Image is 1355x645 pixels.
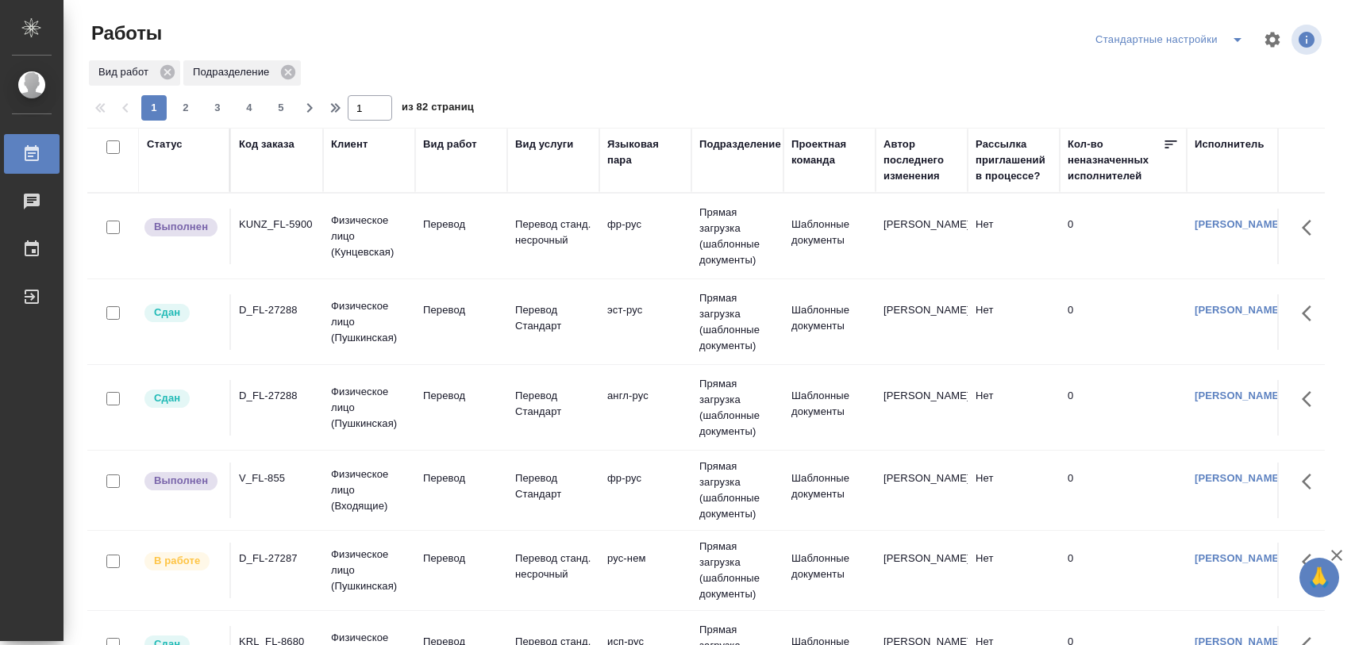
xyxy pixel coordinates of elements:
[1195,136,1265,152] div: Исполнитель
[515,302,591,334] p: Перевод Стандарт
[98,64,154,80] p: Вид работ
[331,213,407,260] p: Физическое лицо (Кунцевская)
[783,380,876,436] td: Шаблонные документы
[691,197,783,276] td: Прямая загрузка (шаблонные документы)
[1195,552,1283,564] a: [PERSON_NAME]
[331,466,407,514] p: Физическое лицо (Входящие)
[1291,25,1325,55] span: Посмотреть информацию
[883,136,960,184] div: Автор последнего изменения
[599,380,691,436] td: англ-рус
[515,388,591,420] p: Перевод Стандарт
[268,95,294,121] button: 5
[515,470,591,502] p: Перевод Стандарт
[968,463,1060,518] td: Нет
[423,470,499,486] p: Перевод
[599,463,691,518] td: фр-рус
[402,98,474,121] span: из 82 страниц
[143,302,221,324] div: Менеджер проверил работу исполнителя, передает ее на следующий этап
[599,294,691,350] td: эст-рус
[1060,463,1187,518] td: 0
[968,543,1060,598] td: Нет
[968,209,1060,264] td: Нет
[173,100,198,116] span: 2
[599,543,691,598] td: рус-нем
[515,551,591,582] p: Перевод станд. несрочный
[607,136,683,168] div: Языковая пара
[1292,463,1330,501] button: Здесь прячутся важные кнопки
[515,136,574,152] div: Вид услуги
[239,302,315,318] div: D_FL-27288
[239,217,315,232] div: KUNZ_FL-5900
[1060,209,1187,264] td: 0
[1060,543,1187,598] td: 0
[691,451,783,530] td: Прямая загрузка (шаблонные документы)
[154,219,208,235] p: Выполнен
[691,282,783,362] td: Прямая загрузка (шаблонные документы)
[783,294,876,350] td: Шаблонные документы
[183,60,301,86] div: Подразделение
[1068,136,1163,184] div: Кол-во неназначенных исполнителей
[976,136,1052,184] div: Рассылка приглашений в процессе?
[89,60,180,86] div: Вид работ
[331,547,407,594] p: Физическое лицо (Пушкинская)
[423,388,499,404] p: Перевод
[423,217,499,232] p: Перевод
[154,390,180,406] p: Сдан
[1195,218,1283,230] a: [PERSON_NAME]
[1060,294,1187,350] td: 0
[143,388,221,409] div: Менеджер проверил работу исполнителя, передает ее на следующий этап
[331,136,368,152] div: Клиент
[143,470,221,492] div: Исполнитель завершил работу
[423,302,499,318] p: Перевод
[205,95,230,121] button: 3
[876,294,968,350] td: [PERSON_NAME]
[783,209,876,264] td: Шаблонные документы
[1306,561,1333,594] span: 🙏
[876,209,968,264] td: [PERSON_NAME]
[154,553,200,569] p: В работе
[876,380,968,436] td: [PERSON_NAME]
[331,298,407,346] p: Физическое лицо (Пушкинская)
[968,380,1060,436] td: Нет
[239,136,294,152] div: Код заказа
[1292,294,1330,332] button: Здесь прячутся важные кнопки
[173,95,198,121] button: 2
[143,217,221,238] div: Исполнитель завершил работу
[783,543,876,598] td: Шаблонные документы
[1292,209,1330,247] button: Здесь прячутся важные кнопки
[699,136,781,152] div: Подразделение
[691,368,783,447] td: Прямая загрузка (шаблонные документы)
[154,473,208,489] p: Выполнен
[1299,558,1339,597] button: 🙏
[783,463,876,518] td: Шаблонные документы
[331,384,407,432] p: Физическое лицо (Пушкинская)
[599,209,691,264] td: фр-рус
[205,100,230,116] span: 3
[154,305,180,321] p: Сдан
[268,100,294,116] span: 5
[147,136,183,152] div: Статус
[423,136,477,152] div: Вид работ
[423,551,499,566] p: Перевод
[791,136,868,168] div: Проектная команда
[237,100,262,116] span: 4
[1195,304,1283,316] a: [PERSON_NAME]
[968,294,1060,350] td: Нет
[1091,27,1253,52] div: split button
[143,551,221,572] div: Исполнитель выполняет работу
[87,21,162,46] span: Работы
[691,531,783,610] td: Прямая загрузка (шаблонные документы)
[239,388,315,404] div: D_FL-27288
[1253,21,1291,59] span: Настроить таблицу
[239,551,315,566] div: D_FL-27287
[1195,390,1283,401] a: [PERSON_NAME]
[876,463,968,518] td: [PERSON_NAME]
[1195,472,1283,484] a: [PERSON_NAME]
[239,470,315,486] div: V_FL-855
[237,95,262,121] button: 4
[193,64,275,80] p: Подразделение
[1292,380,1330,418] button: Здесь прячутся важные кнопки
[876,543,968,598] td: [PERSON_NAME]
[515,217,591,248] p: Перевод станд. несрочный
[1060,380,1187,436] td: 0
